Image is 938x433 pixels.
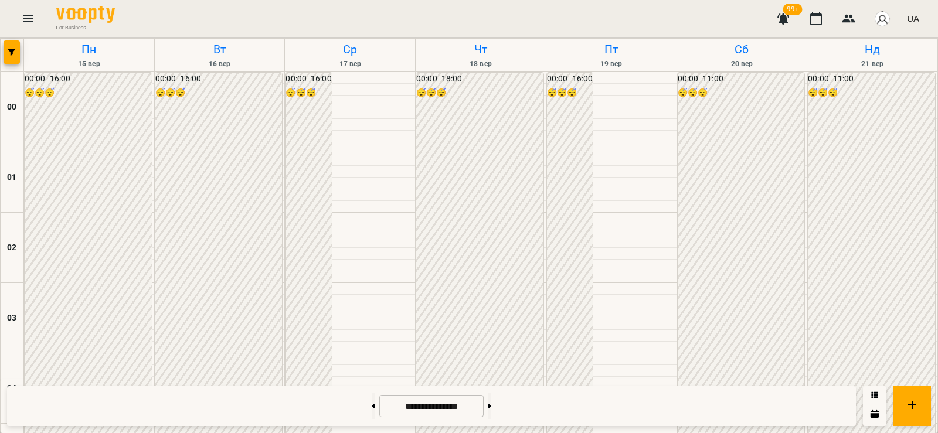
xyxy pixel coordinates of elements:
[548,59,675,70] h6: 19 вер
[287,40,413,59] h6: Ср
[783,4,803,15] span: 99+
[678,87,805,100] h6: 😴😴😴
[679,40,806,59] h6: Сб
[907,12,919,25] span: UA
[7,241,16,254] h6: 02
[56,6,115,23] img: Voopty Logo
[547,87,593,100] h6: 😴😴😴
[809,59,936,70] h6: 21 вер
[417,40,544,59] h6: Чт
[157,59,283,70] h6: 16 вер
[678,73,805,86] h6: 00:00 - 11:00
[417,59,544,70] h6: 18 вер
[26,40,152,59] h6: Пн
[416,73,543,86] h6: 00:00 - 18:00
[286,87,331,100] h6: 😴😴😴
[809,40,936,59] h6: Нд
[286,73,331,86] h6: 00:00 - 16:00
[25,87,152,100] h6: 😴😴😴
[7,101,16,114] h6: 00
[548,40,675,59] h6: Пт
[287,59,413,70] h6: 17 вер
[25,73,152,86] h6: 00:00 - 16:00
[56,24,115,31] span: For Business
[547,73,593,86] h6: 00:00 - 16:00
[7,312,16,325] h6: 03
[14,5,42,33] button: Menu
[902,8,924,29] button: UA
[808,87,935,100] h6: 😴😴😴
[157,40,283,59] h6: Вт
[808,73,935,86] h6: 00:00 - 11:00
[155,87,283,100] h6: 😴😴😴
[416,87,543,100] h6: 😴😴😴
[7,171,16,184] h6: 01
[26,59,152,70] h6: 15 вер
[874,11,891,27] img: avatar_s.png
[155,73,283,86] h6: 00:00 - 16:00
[679,59,806,70] h6: 20 вер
